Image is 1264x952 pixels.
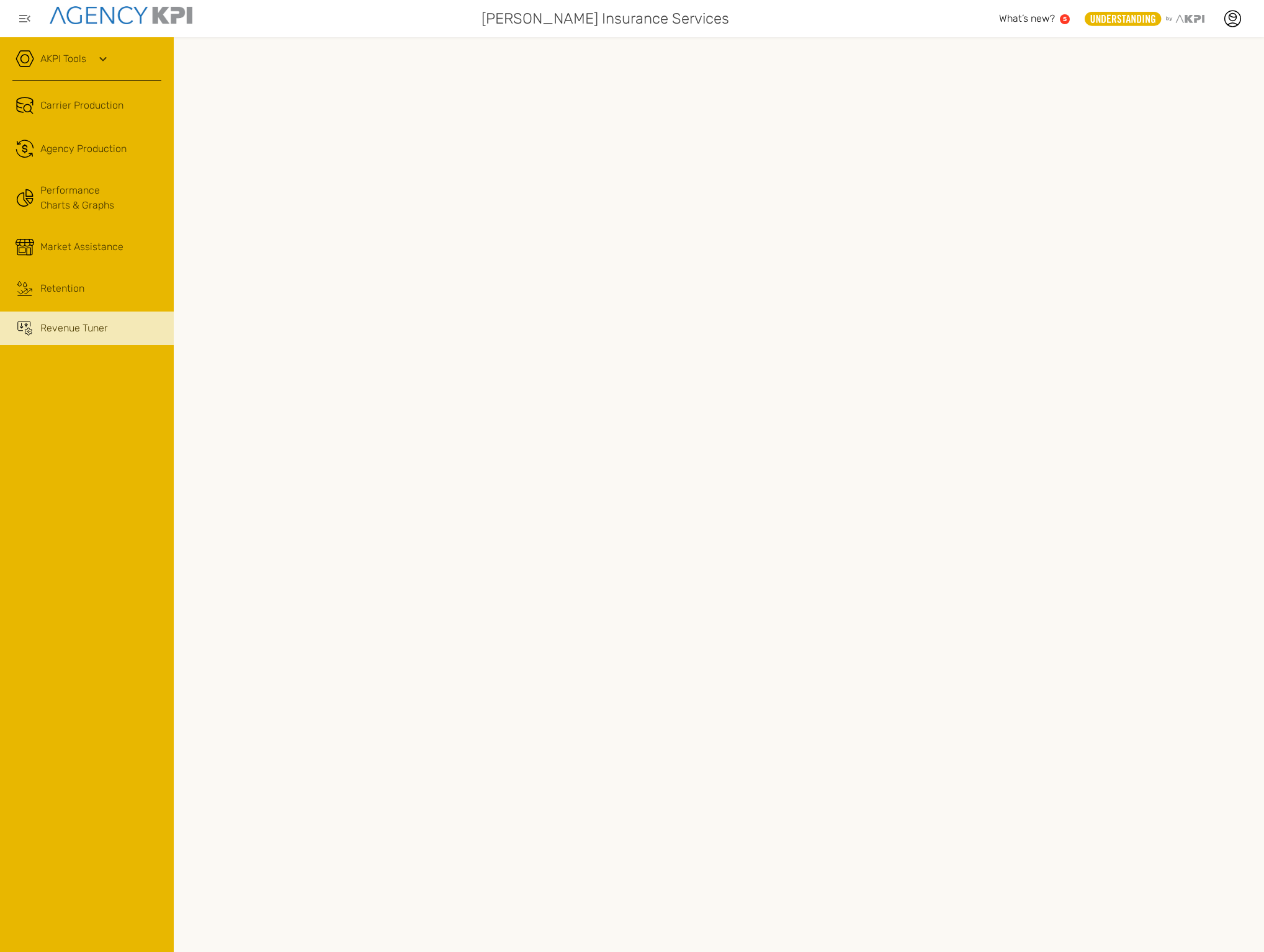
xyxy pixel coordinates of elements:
img: agencykpi-logo-550x69-2d9e3fa8.png [50,6,192,24]
span: What’s new? [999,12,1055,24]
div: Retention [40,281,84,296]
div: Market Assistance [40,240,123,254]
a: 5 [1060,14,1070,24]
span: [PERSON_NAME] Insurance Services [482,7,729,30]
a: AKPI Tools [40,52,86,66]
text: 5 [1063,16,1067,22]
span: Agency Production [40,141,127,156]
div: Revenue Tuner [40,321,108,336]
